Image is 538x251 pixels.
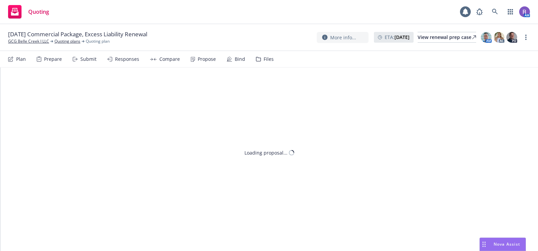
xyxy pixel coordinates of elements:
div: Propose [198,56,216,62]
div: Bind [235,56,245,62]
div: Submit [80,56,97,62]
a: Quoting [5,2,52,21]
img: photo [519,6,530,17]
div: View renewal prep case [418,32,476,42]
a: Search [488,5,502,18]
a: View renewal prep case [418,32,476,43]
img: photo [481,32,492,43]
a: Switch app [504,5,517,18]
a: GCG Belle Creek I LLC [8,38,49,44]
div: Files [264,56,274,62]
strong: [DATE] [394,34,410,40]
img: photo [494,32,504,43]
span: Quoting plan [86,38,110,44]
div: Plan [16,56,26,62]
span: More info... [330,34,356,41]
span: Nova Assist [494,241,520,247]
a: Quoting plans [54,38,80,44]
a: Report a Bug [473,5,486,18]
span: ETA : [385,34,410,41]
span: Quoting [28,9,49,14]
button: More info... [317,32,369,43]
span: [DATE] Commercial Package, Excess Liability Renewal [8,30,147,38]
img: photo [506,32,517,43]
div: Prepare [44,56,62,62]
div: Responses [115,56,139,62]
div: Drag to move [480,238,488,251]
div: Compare [159,56,180,62]
a: more [522,33,530,41]
div: Loading proposal... [244,149,287,156]
button: Nova Assist [479,238,526,251]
